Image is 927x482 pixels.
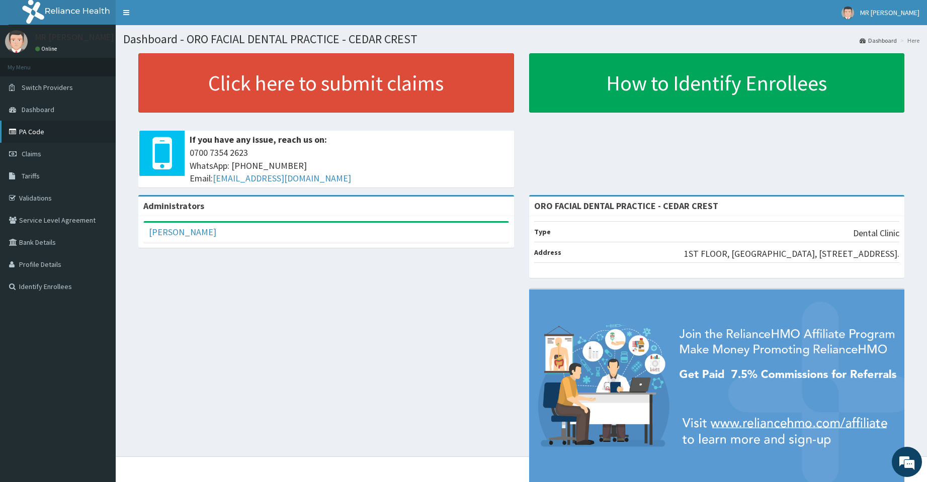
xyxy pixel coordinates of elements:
[123,33,919,46] h1: Dashboard - ORO FACIAL DENTAL PRACTICE - CEDAR CREST
[35,45,59,52] a: Online
[534,227,551,236] b: Type
[841,7,854,19] img: User Image
[5,30,28,53] img: User Image
[684,247,899,260] p: 1ST FLOOR, [GEOGRAPHIC_DATA], [STREET_ADDRESS].
[143,200,204,212] b: Administrators
[860,36,897,45] a: Dashboard
[22,149,41,158] span: Claims
[22,83,73,92] span: Switch Providers
[898,36,919,45] li: Here
[534,200,718,212] strong: ORO FACIAL DENTAL PRACTICE - CEDAR CREST
[853,227,899,240] p: Dental Clinic
[860,8,919,17] span: MR [PERSON_NAME]
[35,33,114,42] p: MR [PERSON_NAME]
[534,248,561,257] b: Address
[190,134,327,145] b: If you have any issue, reach us on:
[190,146,509,185] span: 0700 7354 2623 WhatsApp: [PHONE_NUMBER] Email:
[22,171,40,180] span: Tariffs
[213,172,351,184] a: [EMAIL_ADDRESS][DOMAIN_NAME]
[529,53,905,113] a: How to Identify Enrollees
[149,226,216,238] a: [PERSON_NAME]
[138,53,514,113] a: Click here to submit claims
[22,105,54,114] span: Dashboard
